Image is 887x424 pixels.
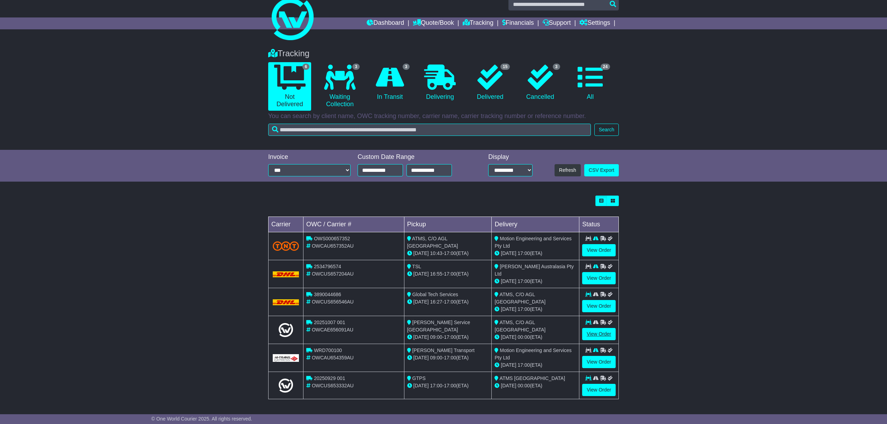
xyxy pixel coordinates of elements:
[268,153,351,161] div: Invoice
[318,62,361,111] a: 3 Waiting Collection
[494,236,571,249] span: Motion Engineering and Services Pty Ltd
[494,320,545,332] span: ATMS, C/O AGL [GEOGRAPHIC_DATA]
[502,17,534,29] a: Financials
[469,62,512,103] a: 15 Delivered
[518,383,530,388] span: 00:00
[584,164,619,176] a: CSV Export
[501,306,516,312] span: [DATE]
[303,217,404,232] td: OWC / Carrier #
[494,292,545,305] span: ATMS, C/O AGL [GEOGRAPHIC_DATA]
[413,355,429,360] span: [DATE]
[582,272,616,284] a: View Order
[151,416,252,422] span: © One World Courier 2025. All rights reserved.
[430,383,442,388] span: 17:00
[463,17,493,29] a: Tracking
[553,64,560,70] span: 3
[430,271,442,277] span: 16:55
[494,306,576,313] div: (ETA)
[273,241,299,251] img: TNT_Domestic.png
[314,264,341,269] span: 2534796574
[407,236,458,249] span: ATMS, C/O AGL [GEOGRAPHIC_DATA]
[518,306,530,312] span: 17:00
[413,17,454,29] a: Quote/Book
[492,217,579,232] td: Delivery
[412,292,458,297] span: Global Tech Services
[494,348,571,360] span: Motion Engineering and Services Pty Ltd
[312,243,354,249] span: OWCAU657352AU
[312,383,354,388] span: OWCUS653332AU
[368,62,411,103] a: 3 In Transit
[312,299,354,305] span: OWCUS656546AU
[413,271,429,277] span: [DATE]
[518,362,530,368] span: 17:00
[269,217,303,232] td: Carrier
[601,64,610,70] span: 24
[582,384,616,396] a: View Order
[407,298,489,306] div: - (ETA)
[412,348,475,353] span: [PERSON_NAME] Transport
[407,250,489,257] div: - (ETA)
[273,271,299,277] img: DHL.png
[519,62,562,103] a: 3 Cancelled
[430,334,442,340] span: 09:00
[273,354,299,362] img: GetCarrierServiceLogo
[518,278,530,284] span: 17:00
[413,250,429,256] span: [DATE]
[494,382,576,389] div: (ETA)
[555,164,581,176] button: Refresh
[268,62,311,111] a: 6 Not Delivered
[407,354,489,361] div: - (ETA)
[501,334,516,340] span: [DATE]
[314,292,341,297] span: 3890044686
[500,64,510,70] span: 15
[430,250,442,256] span: 10:43
[314,375,345,381] span: 20250929 001
[268,112,619,120] p: You can search by client name, OWC tracking number, carrier name, carrier tracking number or refe...
[501,383,516,388] span: [DATE]
[488,153,533,161] div: Display
[407,320,470,332] span: [PERSON_NAME] Service [GEOGRAPHIC_DATA]
[279,379,293,393] img: Light
[444,250,456,256] span: 17:00
[444,271,456,277] span: 17:00
[444,355,456,360] span: 17:00
[407,334,489,341] div: - (ETA)
[312,355,354,360] span: OWCAU654359AU
[543,17,571,29] a: Support
[501,362,516,368] span: [DATE]
[273,299,299,305] img: DHL.png
[403,64,410,70] span: 3
[314,320,345,325] span: 20251007 001
[582,356,616,368] a: View Order
[352,64,360,70] span: 3
[494,264,574,277] span: [PERSON_NAME] Australasia Pty Ltd
[367,17,404,29] a: Dashboard
[494,278,576,285] div: (ETA)
[444,299,456,305] span: 17:00
[418,62,461,103] a: Delivering
[314,236,350,241] span: OWS000657352
[412,264,421,269] span: TSL
[314,348,342,353] span: WRD700100
[413,383,429,388] span: [DATE]
[404,217,492,232] td: Pickup
[501,278,516,284] span: [DATE]
[430,299,442,305] span: 16:27
[358,153,470,161] div: Custom Date Range
[569,62,612,103] a: 24 All
[579,217,619,232] td: Status
[279,323,293,337] img: Light
[494,361,576,369] div: (ETA)
[312,327,353,332] span: OWCAE656091AU
[444,383,456,388] span: 17:00
[430,355,442,360] span: 09:00
[265,49,622,59] div: Tracking
[579,17,610,29] a: Settings
[413,299,429,305] span: [DATE]
[500,375,565,381] span: ATMS [GEOGRAPHIC_DATA]
[582,300,616,312] a: View Order
[518,334,530,340] span: 00:00
[412,375,426,381] span: GTPS
[302,64,310,70] span: 6
[413,334,429,340] span: [DATE]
